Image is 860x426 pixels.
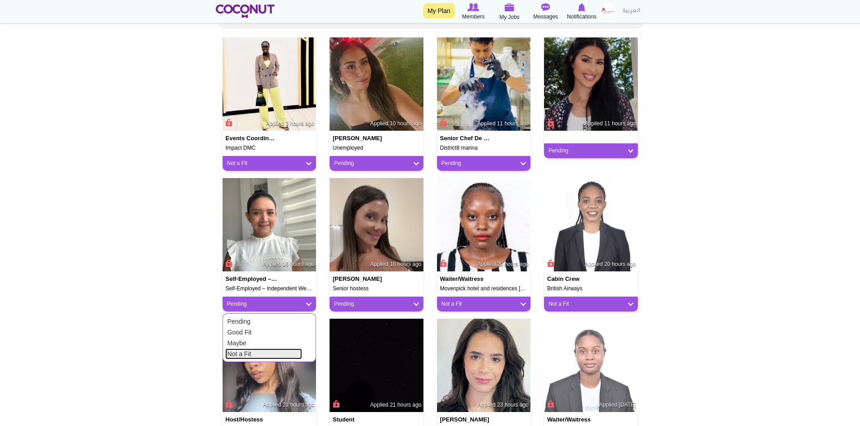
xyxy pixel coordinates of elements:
a: Not a Fit [442,300,526,308]
a: Pending [334,300,419,308]
span: Connect to Unlock the Profile [439,118,447,127]
a: Pending [442,160,526,167]
a: Browse Members Members [456,2,492,21]
span: Connect to Unlock the Profile [331,399,339,408]
img: My Jobs [505,3,515,11]
a: Not a Fit [227,160,312,167]
a: Messages Messages [528,2,564,21]
a: My Jobs My Jobs [492,2,528,22]
a: Not a Fit [549,300,633,308]
span: Connect to Unlock the Profile [224,118,232,127]
span: Connect to Unlock the Profile [224,259,232,268]
span: Members [462,12,484,21]
h4: [PERSON_NAME] [440,417,493,423]
img: Nelly opollonelly@gmail.com's picture [223,37,316,131]
h5: Movenpick hotel and residences [GEOGRAPHIC_DATA] [440,286,528,292]
a: العربية [618,2,645,20]
a: Notifications Notifications [564,2,600,21]
img: Marion Otieno's picture [544,178,638,272]
img: Md mdfaisal9460@gmail.com's picture [437,37,531,131]
h4: Senior chef de partie [440,135,493,142]
img: Lorrani Julio's picture [437,319,531,412]
span: Connect to Unlock the Profile [546,259,554,268]
a: Pending [227,300,312,308]
img: Sohel Mohammad's picture [330,319,423,412]
a: Pending [334,160,419,167]
h4: Cabin Crew [547,276,600,282]
a: Good Fit [225,327,302,338]
span: Connect to Unlock the Profile [439,259,447,268]
img: Konstantina Samara's picture [330,178,423,272]
h4: Host/Hostess [226,417,278,423]
img: Doaa Rashid's picture [330,37,423,131]
img: Browse Members [467,3,479,11]
span: Connect to Unlock the Profile [546,118,554,127]
h5: District8 marina [440,145,528,151]
a: Maybe [225,338,302,348]
h5: Impact DMC [226,145,313,151]
h4: Waiter/Waitress [547,417,600,423]
h5: Unemployed [333,145,420,151]
img: Ngassam Tankeu Ornella Grace's picture [544,319,638,412]
span: Notifications [567,12,596,21]
img: Gina Pruna's picture [223,178,316,272]
span: Connect to Unlock the Profile [546,399,554,408]
img: Notifications [578,3,586,11]
h4: Waiter/Waitress [440,276,493,282]
span: My Jobs [499,13,520,22]
img: Luana Cardoso's picture [544,37,638,131]
h4: [PERSON_NAME] [333,135,385,142]
img: WINNIE MWANGI's picture [437,178,531,272]
h4: Events Coordinator [226,135,278,142]
a: My Plan [423,3,455,18]
h4: [PERSON_NAME] [333,276,385,282]
h4: Student [333,417,385,423]
a: Pending [549,147,633,155]
h5: Self-Employed – Independent Wellness & Massage Practice [226,286,313,292]
img: Home [216,5,275,18]
img: Bontle Nkadimeng's picture [223,319,316,412]
span: Connect to Unlock the Profile [224,399,232,408]
a: Not a Fit [225,348,302,359]
h5: British Airways [547,286,635,292]
span: Messages [533,12,558,21]
img: Messages [541,3,550,11]
a: Pending [225,316,302,327]
h5: Senior hostess [333,286,420,292]
h4: Self-Employed – Independent Wellness & Massage Practice [226,276,278,282]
